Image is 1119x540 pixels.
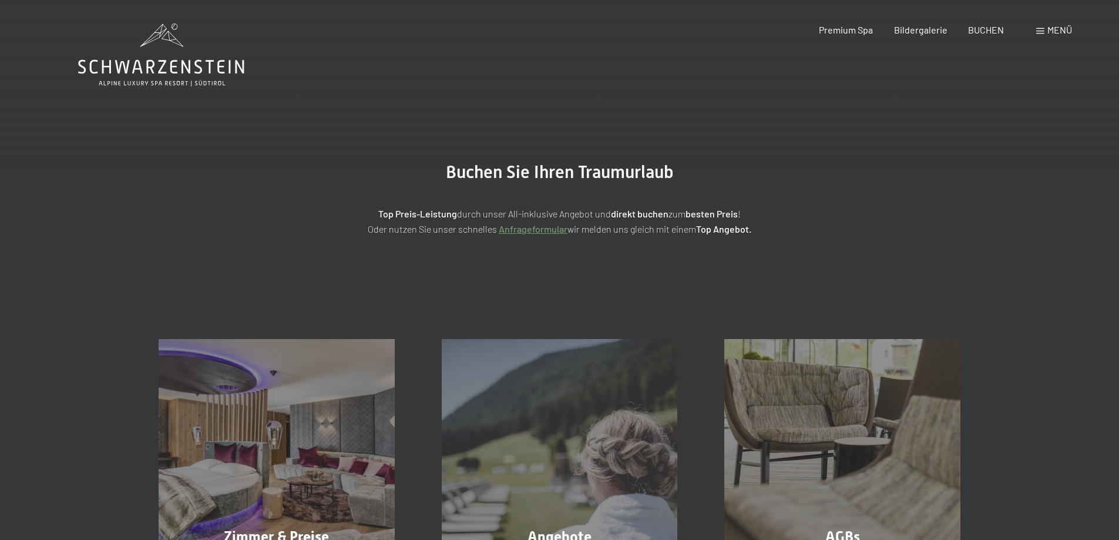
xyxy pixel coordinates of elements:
[378,208,457,219] strong: Top Preis-Leistung
[685,208,738,219] strong: besten Preis
[696,223,751,234] strong: Top Angebot.
[266,206,853,236] p: durch unser All-inklusive Angebot und zum ! Oder nutzen Sie unser schnelles wir melden uns gleich...
[499,223,567,234] a: Anfrageformular
[611,208,668,219] strong: direkt buchen
[446,162,674,182] span: Buchen Sie Ihren Traumurlaub
[819,24,873,35] a: Premium Spa
[894,24,947,35] a: Bildergalerie
[1047,24,1072,35] span: Menü
[968,24,1004,35] a: BUCHEN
